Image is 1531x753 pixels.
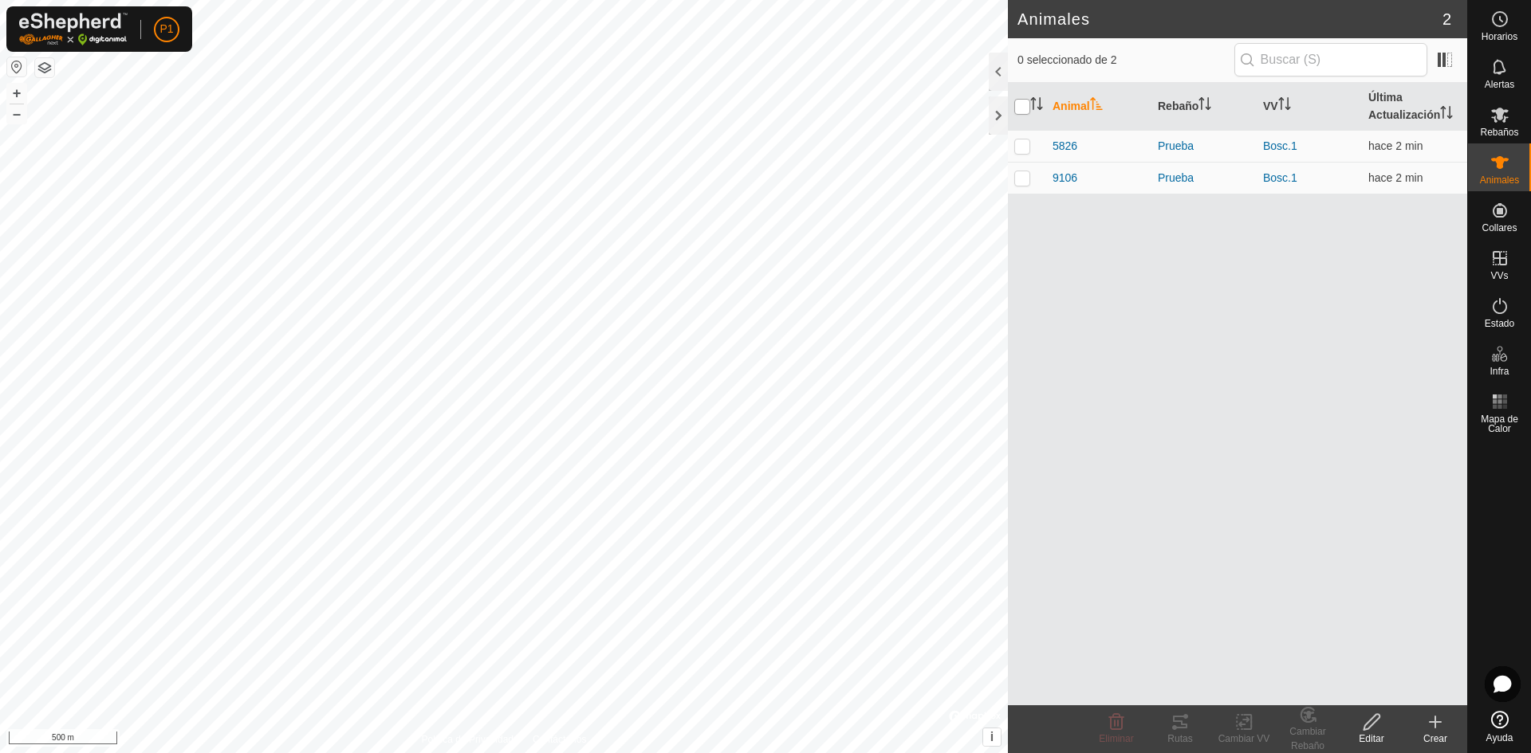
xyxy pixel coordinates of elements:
[1046,83,1151,131] th: Animal
[1368,171,1423,184] span: 14 ago 2025, 8:03
[1490,271,1508,280] span: VVs
[1472,414,1527,433] span: Mapa de Calor
[1234,43,1427,76] input: Buscar (S)
[1017,10,1442,29] h2: Animales
[1198,100,1211,112] p-sorticon: Activar para ordenar
[1017,52,1234,69] span: 0 seleccionado de 2
[1158,138,1250,155] div: Prueba
[1403,731,1467,746] div: Crear
[159,21,173,37] span: P1
[7,84,26,103] button: +
[1482,32,1517,41] span: Horarios
[1490,367,1509,376] span: Infra
[1212,731,1276,746] div: Cambiar VV
[1340,731,1403,746] div: Editar
[1486,733,1513,743] span: Ayuda
[7,57,26,76] button: Restablecer Mapa
[1151,83,1257,131] th: Rebaño
[1485,80,1514,89] span: Alertas
[1278,100,1291,112] p-sorticon: Activar para ordenar
[983,728,1001,746] button: i
[1257,83,1362,131] th: VV
[990,730,994,743] span: i
[35,58,54,77] button: Capas del Mapa
[1480,175,1519,185] span: Animales
[422,732,514,747] a: Política de Privacidad
[1053,138,1077,155] span: 5826
[1362,83,1467,131] th: Última Actualización
[1440,108,1453,121] p-sorticon: Activar para ordenar
[1368,139,1423,152] span: 14 ago 2025, 8:03
[1148,731,1212,746] div: Rutas
[1482,223,1517,233] span: Collares
[1158,170,1250,186] div: Prueba
[1099,733,1133,744] span: Eliminar
[1468,704,1531,749] a: Ayuda
[1442,7,1451,31] span: 2
[1053,170,1077,186] span: 9106
[1276,724,1340,753] div: Cambiar Rebaño
[1485,319,1514,328] span: Estado
[1480,127,1518,137] span: Rebaños
[1090,100,1103,112] p-sorticon: Activar para ordenar
[7,104,26,124] button: –
[533,732,586,747] a: Contáctenos
[1263,139,1297,152] a: Bosc.1
[1030,100,1043,112] p-sorticon: Activar para ordenar
[19,13,128,45] img: Logo Gallagher
[1263,171,1297,184] a: Bosc.1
